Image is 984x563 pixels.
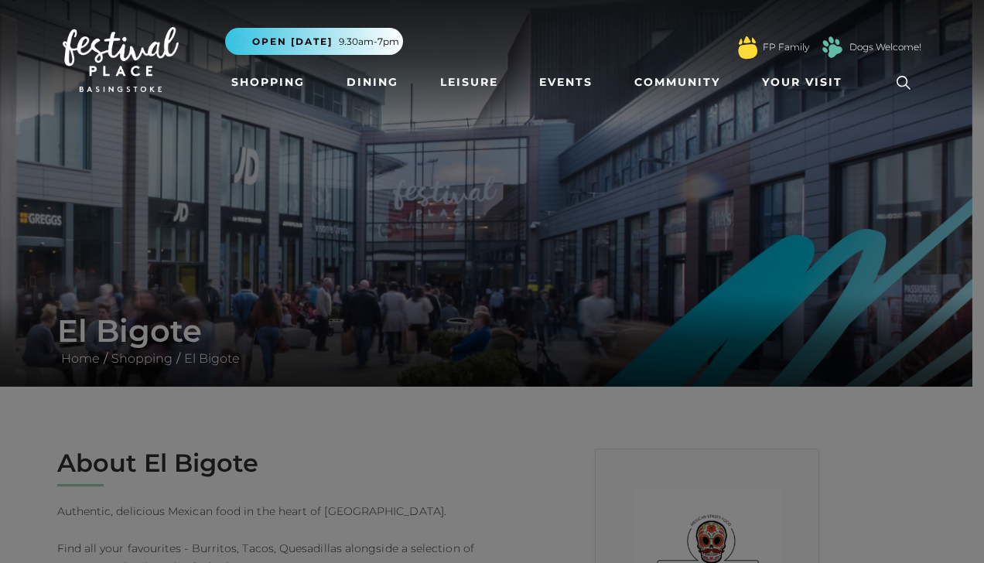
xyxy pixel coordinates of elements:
[756,68,856,97] a: Your Visit
[434,68,504,97] a: Leisure
[63,27,179,92] img: Festival Place Logo
[628,68,726,97] a: Community
[225,68,311,97] a: Shopping
[849,40,921,54] a: Dogs Welcome!
[340,68,405,97] a: Dining
[339,35,399,49] span: 9.30am-7pm
[763,40,809,54] a: FP Family
[252,35,333,49] span: Open [DATE]
[533,68,599,97] a: Events
[225,28,403,55] button: Open [DATE] 9.30am-7pm
[762,74,842,90] span: Your Visit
